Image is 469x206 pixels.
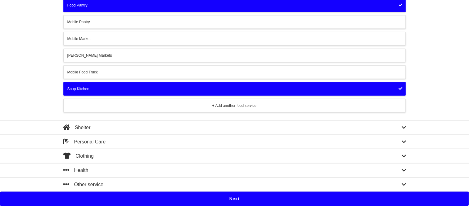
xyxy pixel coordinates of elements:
div: Clothing [63,152,94,160]
div: Soup Kitchen [67,86,402,92]
button: [PERSON_NAME] Markets [63,49,406,62]
div: Mobile Pantry [67,19,402,25]
div: Mobile Market [67,36,402,42]
div: [PERSON_NAME] Markets [67,53,402,58]
div: + Add another food service [67,103,402,108]
div: Food Pantry [67,2,402,8]
div: Personal Care [63,138,106,146]
div: Other service [63,181,104,188]
button: Mobile Pantry [63,15,406,29]
div: Health [63,167,88,174]
div: Mobile Food Truck [67,69,402,75]
div: Shelter [63,124,91,131]
button: Soup Kitchen [63,82,406,96]
button: Mobile Food Truck [63,65,406,79]
button: + Add another food service [63,99,406,112]
button: Mobile Market [63,32,406,46]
